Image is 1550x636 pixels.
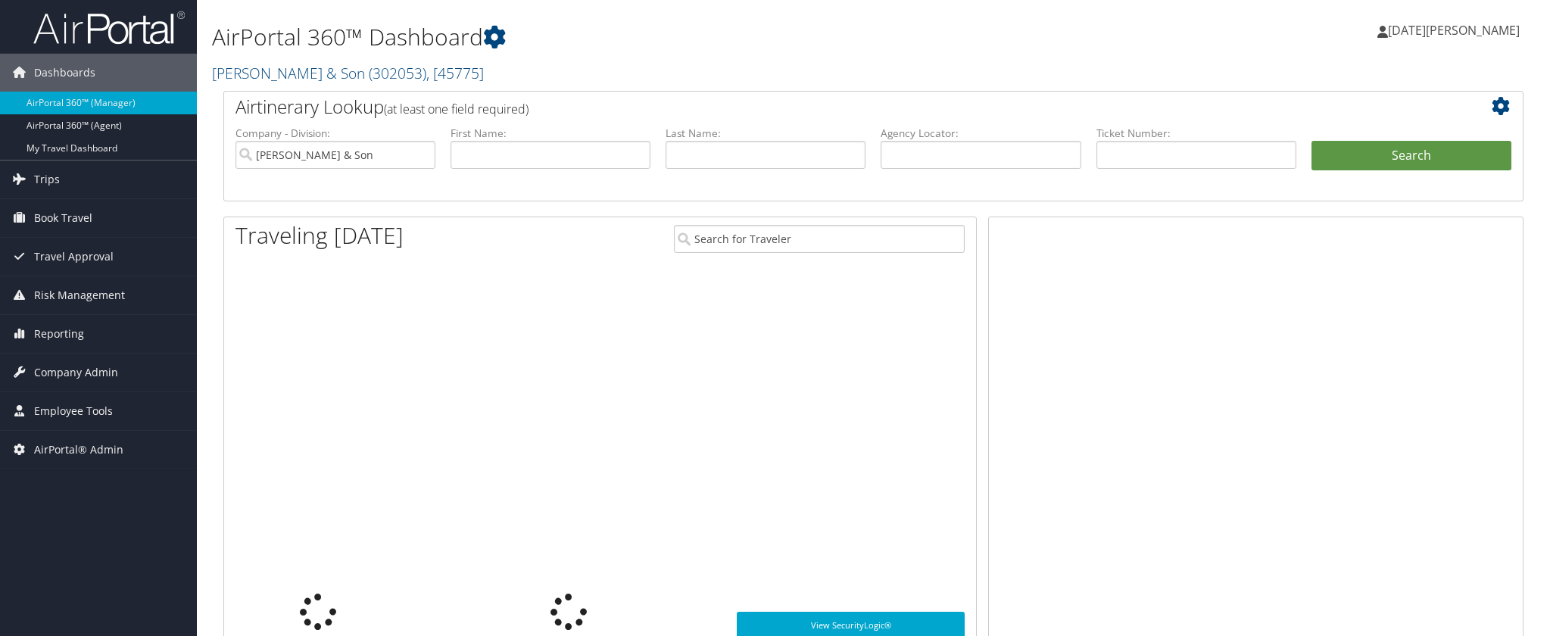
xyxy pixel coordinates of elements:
span: Reporting [34,315,84,353]
span: Company Admin [34,354,118,391]
a: [DATE][PERSON_NAME] [1377,8,1535,53]
span: Book Travel [34,199,92,237]
span: Travel Approval [34,238,114,276]
h1: Traveling [DATE] [235,220,404,251]
span: , [ 45775 ] [426,63,484,83]
h2: Airtinerary Lookup [235,94,1403,120]
label: Ticket Number: [1096,126,1296,141]
span: Trips [34,161,60,198]
span: Risk Management [34,276,125,314]
a: [PERSON_NAME] & Son [212,63,484,83]
label: First Name: [451,126,650,141]
h1: AirPortal 360™ Dashboard [212,21,1094,53]
button: Search [1311,141,1511,171]
span: Employee Tools [34,392,113,430]
label: Company - Division: [235,126,435,141]
span: Dashboards [34,54,95,92]
span: AirPortal® Admin [34,431,123,469]
span: (at least one field required) [384,101,529,117]
label: Agency Locator: [881,126,1081,141]
img: airportal-logo.png [33,10,185,45]
span: ( 302053 ) [369,63,426,83]
input: Search for Traveler [674,225,965,253]
span: [DATE][PERSON_NAME] [1388,22,1520,39]
label: Last Name: [666,126,865,141]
